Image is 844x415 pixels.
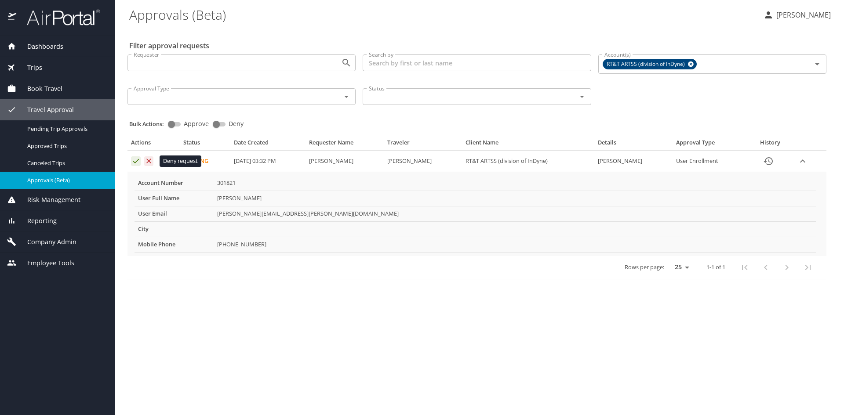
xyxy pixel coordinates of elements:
span: Trips [16,63,42,72]
span: Approvals (Beta) [27,176,105,184]
th: Approval Type [673,139,748,150]
img: icon-airportal.png [8,9,17,26]
th: Traveler [384,139,462,150]
span: RT&T ARTSS (division of InDyne) [603,60,690,69]
td: [PERSON_NAME][EMAIL_ADDRESS][PERSON_NAME][DOMAIN_NAME] [214,206,816,221]
h2: Filter approval requests [129,39,209,53]
span: Company Admin [16,237,76,247]
table: Approval table [127,139,826,279]
th: Client Name [462,139,594,150]
td: [PERSON_NAME] [214,191,816,206]
span: Travel Approval [16,105,74,115]
td: [PERSON_NAME] [384,151,462,172]
p: [PERSON_NAME] [774,10,831,20]
th: User Email [135,206,214,221]
th: Details [594,139,673,150]
th: Requester Name [306,139,384,150]
button: expand row [796,155,809,168]
th: History [748,139,793,150]
button: [PERSON_NAME] [760,7,834,23]
th: Account Number [135,176,214,191]
span: Pending Trip Approvals [27,125,105,133]
p: Bulk Actions: [129,120,171,128]
span: Dashboards [16,42,63,51]
td: User Enrollment [673,151,748,172]
button: Open [576,90,588,103]
td: [PHONE_NUMBER] [214,237,816,252]
span: Book Travel [16,84,62,94]
span: Deny [229,121,244,127]
td: Pending [180,151,230,172]
span: Reporting [16,216,57,226]
span: Employee Tools [16,258,74,268]
button: Open [340,90,353,103]
th: Mobile Phone [135,237,214,252]
select: rows per page [668,260,692,274]
p: Rows per page: [625,264,664,270]
td: [PERSON_NAME] [594,151,673,172]
span: Risk Management [16,195,80,205]
img: airportal-logo.png [17,9,100,26]
button: Open [811,58,823,70]
div: RT&T ARTSS (division of InDyne) [603,59,697,69]
h1: Approvals (Beta) [129,1,756,28]
th: Status [180,139,230,150]
span: Approved Trips [27,142,105,150]
span: Canceled Trips [27,159,105,167]
button: Approve request [131,156,141,166]
th: City [135,221,214,237]
th: Date Created [230,139,306,150]
span: Approve [184,121,209,127]
button: History [758,151,779,172]
table: More info for approvals [135,176,816,253]
input: Search by first or last name [363,54,591,71]
td: [DATE] 03:32 PM [230,151,306,172]
td: 301821 [214,176,816,191]
td: [PERSON_NAME] [306,151,384,172]
th: Actions [127,139,180,150]
td: RT&T ARTSS (division of InDyne) [462,151,594,172]
button: Open [340,57,353,69]
th: User Full Name [135,191,214,206]
p: 1-1 of 1 [706,264,725,270]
